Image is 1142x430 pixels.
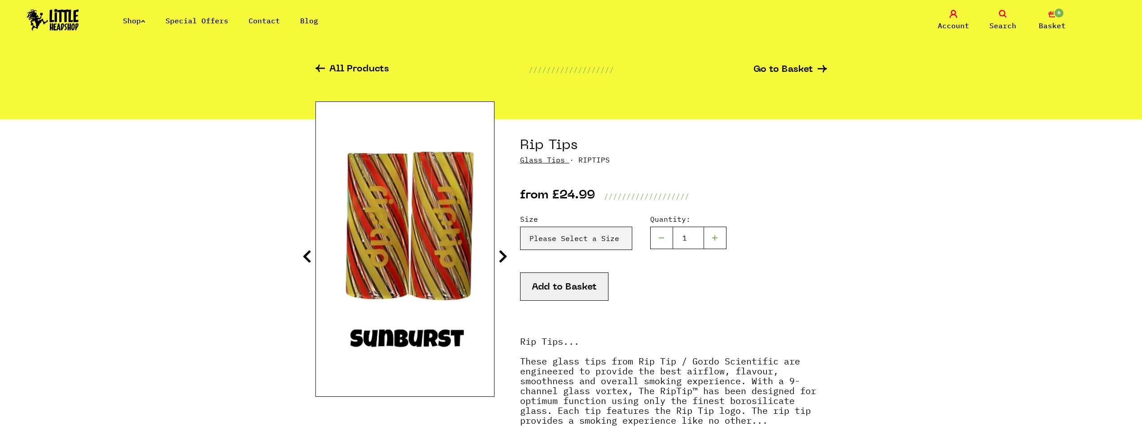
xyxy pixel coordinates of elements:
h1: Rip Tips [520,137,827,154]
img: Rip Tips image 12 [316,138,494,360]
span: Account [938,20,969,31]
span: Search [989,20,1016,31]
a: Search [980,10,1025,31]
span: Basket [1039,20,1066,31]
a: Special Offers [166,16,228,25]
a: Shop [123,16,145,25]
span: 0 [1054,8,1064,18]
a: Blog [300,16,318,25]
img: Little Head Shop Logo [27,9,79,31]
a: 0 Basket [1030,10,1075,31]
a: Contact [249,16,280,25]
a: All Products [315,65,389,75]
p: /////////////////// [529,64,614,75]
label: Size [520,214,632,224]
p: · RIPTIPS [520,154,827,165]
button: Add to Basket [520,272,608,301]
label: Quantity: [650,214,726,224]
p: from £24.99 [520,191,595,202]
p: /////////////////// [604,191,689,202]
a: Go to Basket [753,65,827,75]
input: 1 [673,227,704,249]
a: Glass Tips [520,155,565,164]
